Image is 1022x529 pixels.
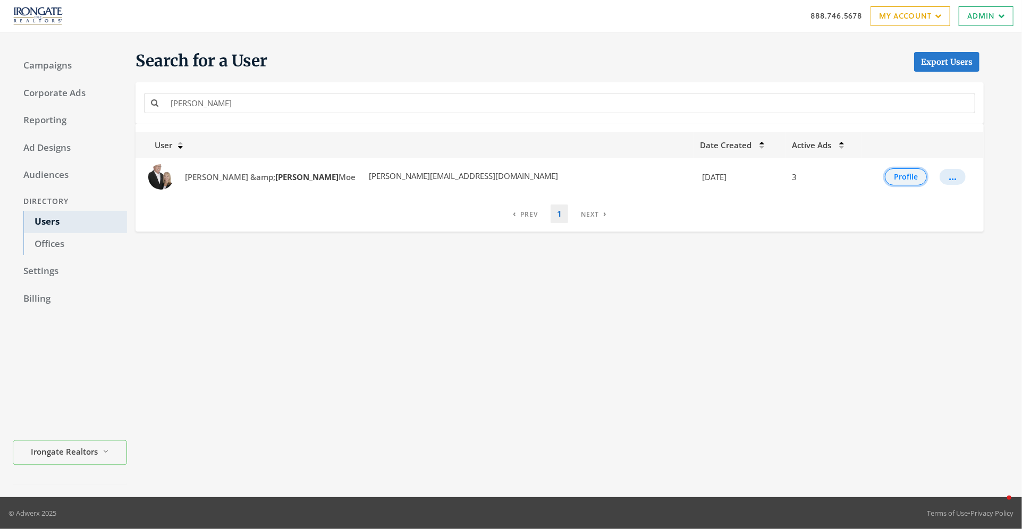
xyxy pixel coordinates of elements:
nav: pagination [506,204,613,223]
span: Search for a User [136,50,267,72]
a: My Account [871,6,950,26]
a: Billing [13,288,127,310]
img: John &amp; Marty Moe profile [148,164,174,190]
span: Date Created [700,140,752,150]
a: Ad Designs [13,137,127,159]
i: Search for a name or email address [151,99,158,107]
a: 1 [551,204,568,223]
strong: [PERSON_NAME] [275,172,339,182]
a: Offices [23,233,127,255]
div: Directory [13,192,127,211]
a: Terms of Use [927,508,968,518]
td: 3 [786,158,862,196]
a: Admin [959,6,1013,26]
a: Settings [13,260,127,283]
button: ... [940,169,966,185]
a: Users [23,211,127,233]
span: Irongate Realtors [31,446,98,458]
a: Audiences [13,164,127,186]
img: Adwerx [9,3,67,29]
a: 888.746.5678 [810,10,862,21]
span: User [142,140,172,150]
iframe: Intercom live chat [986,493,1011,518]
span: Active Ads [792,140,832,150]
span: [PERSON_NAME] &amp; Moe [185,172,356,182]
a: Privacy Policy [970,508,1013,518]
button: Irongate Realtors [13,440,127,465]
span: [PERSON_NAME][EMAIL_ADDRESS][DOMAIN_NAME] [367,170,558,181]
a: Corporate Ads [13,82,127,105]
a: [PERSON_NAME] &amp;[PERSON_NAME]Moe [178,167,362,187]
a: Export Users [914,52,979,72]
a: Reporting [13,109,127,132]
button: Profile [885,168,927,185]
a: Campaigns [13,55,127,77]
td: [DATE] [694,158,786,196]
input: Search for a name or email address [164,93,975,113]
p: © Adwerx 2025 [9,508,56,518]
div: ... [949,176,957,177]
div: • [927,508,1013,518]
